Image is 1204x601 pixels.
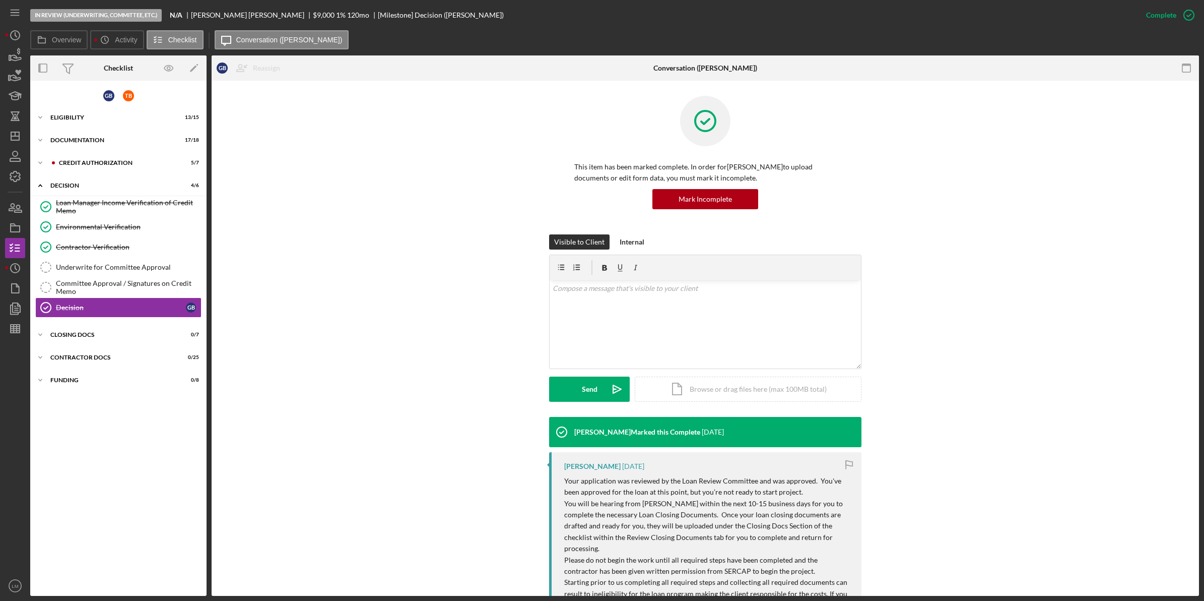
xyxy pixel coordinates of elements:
div: Environmental Verification [56,223,201,231]
label: Overview [52,36,81,44]
a: Environmental Verification [35,217,202,237]
button: Activity [90,30,144,49]
a: Contractor Verification [35,237,202,257]
button: Send [549,377,630,402]
div: CREDIT AUTHORIZATION [59,160,174,166]
label: Activity [115,36,137,44]
div: Eligibility [50,114,174,121]
div: Decision [56,304,186,312]
b: N/A [170,11,182,19]
label: Conversation ([PERSON_NAME]) [236,36,343,44]
time: 2025-10-02 21:08 [702,428,724,436]
p: Your application was reviewed by the Loan Review Committee and was approved. You've been approved... [564,475,851,498]
div: T B [123,90,134,101]
time: 2025-10-02 21:08 [622,462,644,470]
div: 13 / 15 [181,114,199,121]
div: Contractor Verification [56,243,201,251]
div: Reassign [253,58,280,78]
div: 0 / 25 [181,354,199,360]
p: Please do not begin the work until all required steps have been completed and the contractor has ... [564,555,851,577]
div: G B [217,63,228,74]
div: $9,000 [313,11,335,19]
div: 5 / 7 [181,160,199,166]
div: Decision [50,183,174,189]
div: Committee Approval / Signatures on Credit Memo [56,279,201,295]
div: Funding [50,377,174,383]
div: Documentation [50,137,174,143]
div: Internal [620,234,644,250]
button: GBReassign [212,58,290,78]
div: Loan Manager Income Verification of Credit Memo [56,199,201,215]
div: Conversation ([PERSON_NAME]) [653,64,757,72]
div: 0 / 8 [181,377,199,383]
div: 120 mo [347,11,369,19]
div: Complete [1146,5,1176,25]
div: [PERSON_NAME] [PERSON_NAME] [191,11,313,19]
div: Checklist [104,64,133,72]
a: Committee Approval / Signatures on Credit Memo [35,277,202,297]
button: Internal [615,234,649,250]
text: LM [12,583,18,589]
button: Mark Incomplete [652,189,758,209]
button: Complete [1136,5,1199,25]
div: CLOSING DOCS [50,332,174,338]
p: This item has been marked complete. In order for [PERSON_NAME] to upload documents or edit form d... [574,161,836,184]
a: Loan Manager Income Verification of Credit Memo [35,197,202,217]
div: Contractor Docs [50,354,174,360]
div: 4 / 6 [181,183,199,189]
div: 1 % [336,11,346,19]
p: You will be hearing from [PERSON_NAME] within the next 10-15 business days for you to complete th... [564,498,851,555]
div: G B [186,303,196,313]
div: 0 / 7 [181,332,199,338]
div: In Review (Underwriting, Committee, Etc.) [30,9,162,22]
button: Conversation ([PERSON_NAME]) [215,30,349,49]
button: Overview [30,30,88,49]
div: [Milestone] Decision ([PERSON_NAME]) [378,11,504,19]
div: 17 / 18 [181,137,199,143]
div: Send [582,377,597,402]
button: LM [5,576,25,596]
div: Underwrite for Committee Approval [56,263,201,271]
div: [PERSON_NAME] [564,462,621,470]
div: G B [103,90,114,101]
label: Checklist [168,36,197,44]
button: Checklist [147,30,204,49]
a: DecisionGB [35,297,202,318]
div: Visible to Client [554,234,605,250]
button: Visible to Client [549,234,610,250]
div: [PERSON_NAME] Marked this Complete [574,428,700,436]
a: Underwrite for Committee Approval [35,257,202,277]
div: Mark Incomplete [679,189,732,209]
